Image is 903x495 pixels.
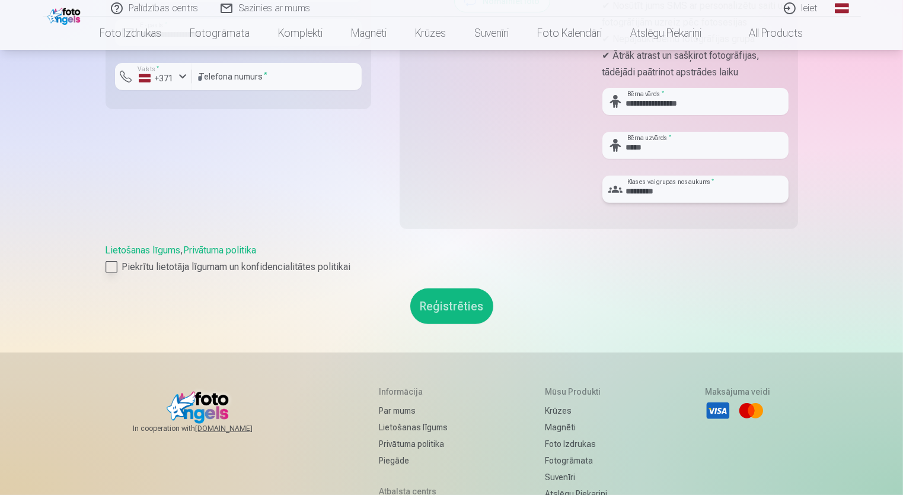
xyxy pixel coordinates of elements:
a: Foto izdrukas [86,17,176,50]
button: Valsts*+371 [115,63,192,90]
li: Visa [705,398,731,424]
li: Mastercard [738,398,764,424]
a: Foto kalendāri [524,17,617,50]
a: Krūzes [401,17,461,50]
a: Lietošanas līgums [379,419,448,436]
a: All products [716,17,818,50]
a: Piegāde [379,452,448,469]
a: Krūzes [545,402,607,419]
h5: Mūsu produkti [545,386,607,398]
div: , [106,243,798,274]
a: Fotogrāmata [176,17,264,50]
h5: Informācija [379,386,448,398]
p: ✔ Ātrāk atrast un sašķirot fotogrāfijas, tādējādi paātrinot apstrādes laiku [602,47,789,81]
h5: Maksājuma veidi [705,386,770,398]
div: +371 [139,72,174,84]
a: Suvenīri [461,17,524,50]
a: Atslēgu piekariņi [617,17,716,50]
a: Magnēti [545,419,607,436]
a: Magnēti [337,17,401,50]
a: Komplekti [264,17,337,50]
a: [DOMAIN_NAME] [195,424,281,433]
a: Fotogrāmata [545,452,607,469]
a: Foto izdrukas [545,436,607,452]
a: Par mums [379,402,448,419]
a: Lietošanas līgums [106,245,181,256]
a: Privātuma politika [184,245,257,256]
a: Suvenīri [545,469,607,486]
button: Reģistrēties [410,288,493,324]
img: /fa1 [47,5,84,25]
label: Valsts [134,65,163,74]
label: Piekrītu lietotāja līgumam un konfidencialitātes politikai [106,260,798,274]
span: In cooperation with [133,424,281,433]
a: Privātuma politika [379,436,448,452]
